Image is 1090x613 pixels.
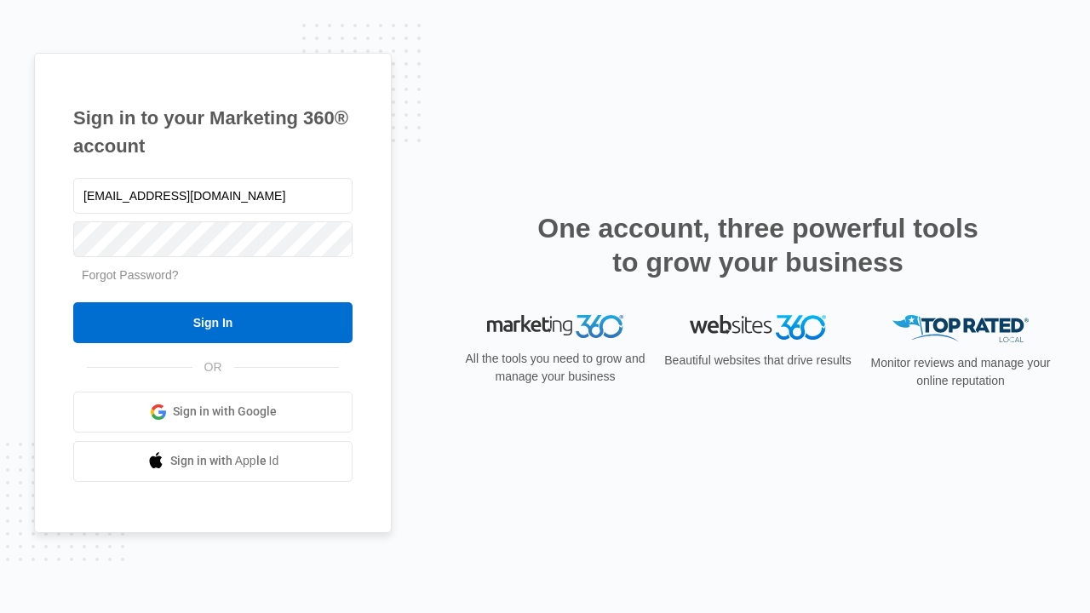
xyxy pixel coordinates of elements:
[690,315,826,340] img: Websites 360
[532,211,984,279] h2: One account, three powerful tools to grow your business
[173,403,277,421] span: Sign in with Google
[892,315,1029,343] img: Top Rated Local
[73,441,353,482] a: Sign in with Apple Id
[865,354,1056,390] p: Monitor reviews and manage your online reputation
[82,268,179,282] a: Forgot Password?
[73,392,353,433] a: Sign in with Google
[170,452,279,470] span: Sign in with Apple Id
[73,302,353,343] input: Sign In
[73,178,353,214] input: Email
[192,358,234,376] span: OR
[73,104,353,160] h1: Sign in to your Marketing 360® account
[663,352,853,370] p: Beautiful websites that drive results
[460,350,651,386] p: All the tools you need to grow and manage your business
[487,315,623,339] img: Marketing 360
